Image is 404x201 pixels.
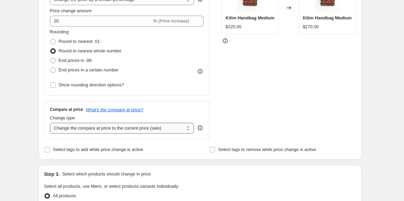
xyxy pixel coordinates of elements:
[62,171,151,178] p: Select which products should change in price
[44,171,60,178] h2: Step 3.
[59,39,100,44] span: Round to nearest .01
[86,107,143,112] button: What's the compare at price?
[50,8,92,13] span: Price change amount
[153,18,189,23] span: % (Price increase)
[53,193,76,198] span: All products
[303,15,352,20] span: Kilim Handbag Medium
[53,147,143,152] span: Select tags to add while price change is active
[50,115,75,120] span: Change type
[50,29,69,34] span: Rounding
[218,147,316,152] span: Select tags to remove while price change is active
[59,58,92,63] span: End prices in .99
[59,82,124,87] span: Show rounding direction options?
[197,124,204,131] div: help
[50,16,152,27] input: -15
[59,48,122,53] span: Round to nearest whole number
[226,15,275,20] span: Kilim Handbag Medium
[44,184,178,189] span: Select all products, use filters, or select products variants individually
[50,107,83,112] h3: Compare at price
[226,23,242,30] div: $225.00
[59,67,119,72] span: End prices in a certain number
[303,23,319,30] div: $270.00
